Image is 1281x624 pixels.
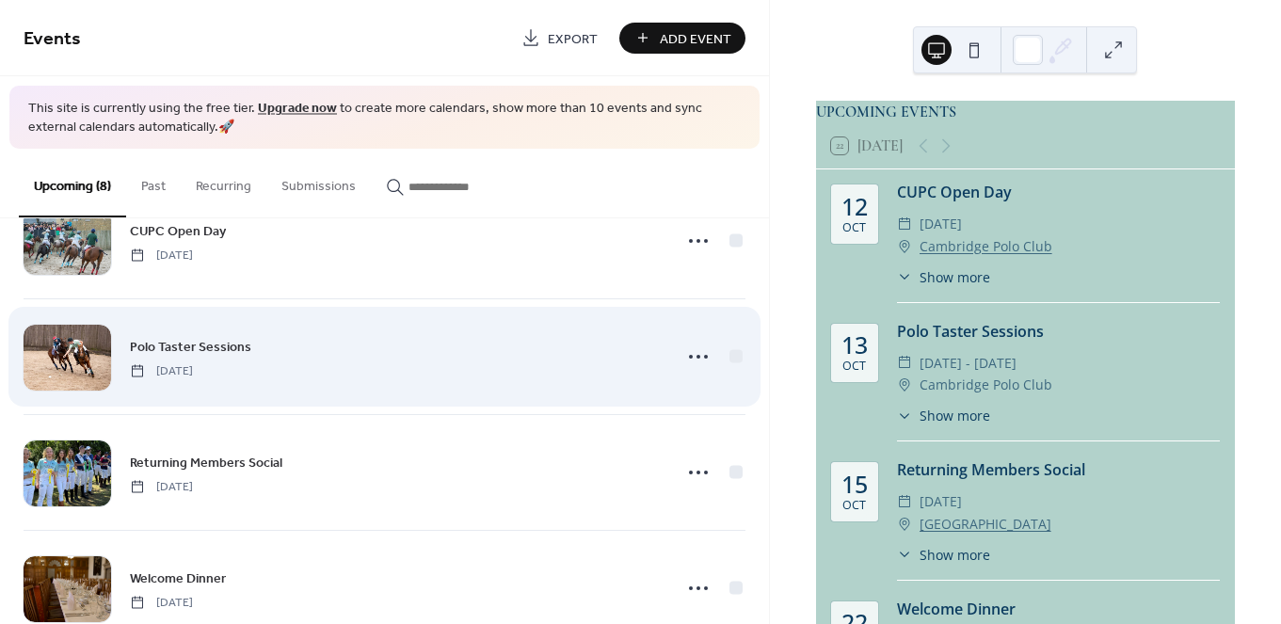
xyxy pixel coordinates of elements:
a: Returning Members Social [130,452,282,473]
span: This site is currently using the free tier. to create more calendars, show more than 10 events an... [28,100,741,136]
button: Recurring [181,149,266,216]
div: ​ [897,545,912,565]
span: [DATE] [920,490,962,513]
span: [DATE] [130,478,193,495]
button: Past [126,149,181,216]
div: Returning Members Social [897,458,1220,481]
a: Polo Taster Sessions [130,336,251,358]
div: ​ [897,213,912,235]
div: ​ [897,352,912,375]
span: [DATE] [130,362,193,379]
div: Welcome Dinner [897,598,1220,620]
span: Show more [920,406,990,425]
div: ​ [897,490,912,513]
a: Upgrade now [258,96,337,121]
div: Polo Taster Sessions [897,320,1220,343]
div: Oct [842,360,866,373]
button: ​Show more [897,545,990,565]
button: Upcoming (8) [19,149,126,217]
span: Cambridge Polo Club [920,374,1052,396]
div: ​ [897,235,912,258]
span: Show more [920,545,990,565]
button: Add Event [619,23,745,54]
div: 12 [841,195,868,218]
span: Events [24,21,81,57]
a: Export [507,23,612,54]
span: Polo Taster Sessions [130,337,251,357]
button: ​Show more [897,406,990,425]
span: Returning Members Social [130,453,282,472]
span: Add Event [660,29,731,49]
div: UPCOMING EVENTS [816,101,1235,123]
span: CUPC Open Day [130,221,226,241]
div: 13 [841,333,868,357]
div: Oct [842,222,866,234]
span: [DATE] [130,247,193,264]
div: 15 [841,472,868,496]
button: ​Show more [897,267,990,287]
span: Export [548,29,598,49]
a: [GEOGRAPHIC_DATA] [920,513,1051,536]
div: ​ [897,513,912,536]
div: Oct [842,500,866,512]
a: Cambridge Polo Club [920,235,1052,258]
span: [DATE] - [DATE] [920,352,1017,375]
div: ​ [897,406,912,425]
a: Welcome Dinner [130,568,226,589]
button: Submissions [266,149,371,216]
a: CUPC Open Day [130,220,226,242]
span: Show more [920,267,990,287]
div: ​ [897,374,912,396]
div: CUPC Open Day [897,181,1220,203]
span: Welcome Dinner [130,568,226,588]
div: ​ [897,267,912,287]
span: [DATE] [130,594,193,611]
span: [DATE] [920,213,962,235]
